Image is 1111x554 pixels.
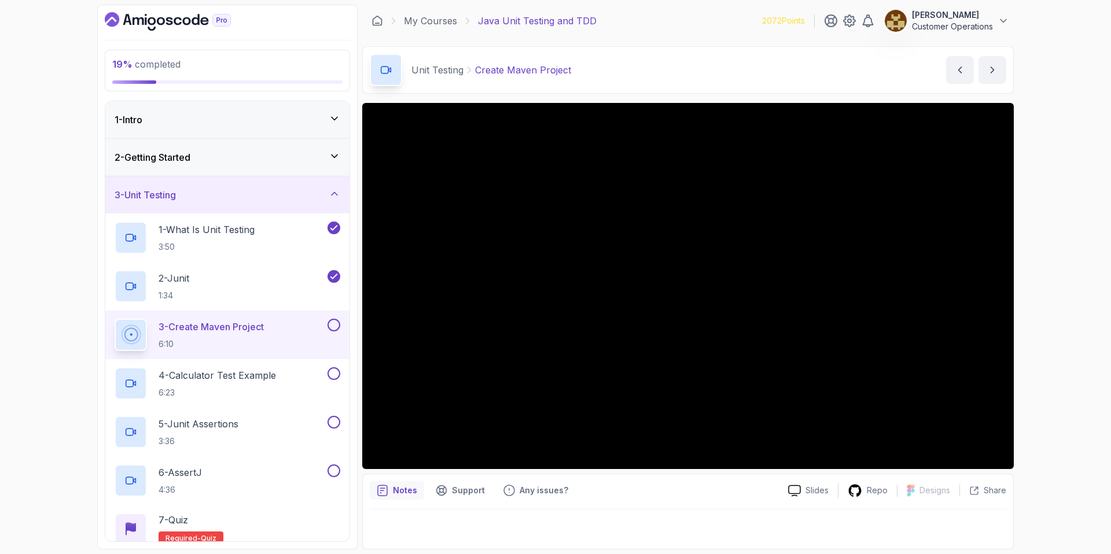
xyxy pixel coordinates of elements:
[159,320,264,334] p: 3 - Create Maven Project
[779,485,838,497] a: Slides
[159,241,255,253] p: 3:50
[393,485,417,496] p: Notes
[115,150,190,164] h3: 2 - Getting Started
[452,485,485,496] p: Support
[805,485,829,496] p: Slides
[105,139,350,176] button: 2-Getting Started
[105,176,350,213] button: 3-Unit Testing
[159,417,238,431] p: 5 - Junit Assertions
[884,9,1009,32] button: user profile image[PERSON_NAME]Customer Operations
[404,14,457,28] a: My Courses
[115,113,142,127] h3: 1 - Intro
[520,485,568,496] p: Any issues?
[105,101,350,138] button: 1-Intro
[496,481,575,500] button: Feedback button
[159,271,189,285] p: 2 - Junit
[115,319,340,351] button: 3-Create Maven Project6:10
[411,63,463,77] p: Unit Testing
[115,188,176,202] h3: 3 - Unit Testing
[762,15,805,27] p: 2072 Points
[115,416,340,448] button: 5-Junit Assertions3:36
[429,481,492,500] button: Support button
[115,221,340,254] button: 1-What Is Unit Testing3:50
[885,10,907,32] img: user profile image
[978,56,1006,84] button: next content
[984,485,1006,496] p: Share
[919,485,950,496] p: Designs
[475,63,571,77] p: Create Maven Project
[115,513,340,545] button: 7-QuizRequired-quiz
[867,485,888,496] p: Repo
[946,56,974,84] button: previous content
[115,367,340,400] button: 4-Calculator Test Example6:23
[912,21,993,32] p: Customer Operations
[478,14,597,28] p: Java Unit Testing and TDD
[165,534,201,543] span: Required-
[370,481,424,500] button: notes button
[838,483,897,498] a: Repo
[959,485,1006,496] button: Share
[115,270,340,302] button: 2-Junit1:34
[159,223,255,237] p: 1 - What Is Unit Testing
[159,513,188,527] p: 7 - Quiz
[159,466,202,479] p: 6 - AssertJ
[115,464,340,497] button: 6-AssertJ4:36
[159,368,276,382] p: 4 - Calculator Test Example
[112,58,133,70] span: 19 %
[159,484,202,496] p: 4:36
[159,435,238,447] p: 3:36
[371,15,383,27] a: Dashboard
[159,290,189,301] p: 1:34
[105,12,257,31] a: Dashboard
[912,9,993,21] p: [PERSON_NAME]
[159,338,264,350] p: 6:10
[362,103,1014,469] iframe: 3 - Create Maven Project
[201,534,216,543] span: quiz
[159,387,276,398] p: 6:23
[112,58,181,70] span: completed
